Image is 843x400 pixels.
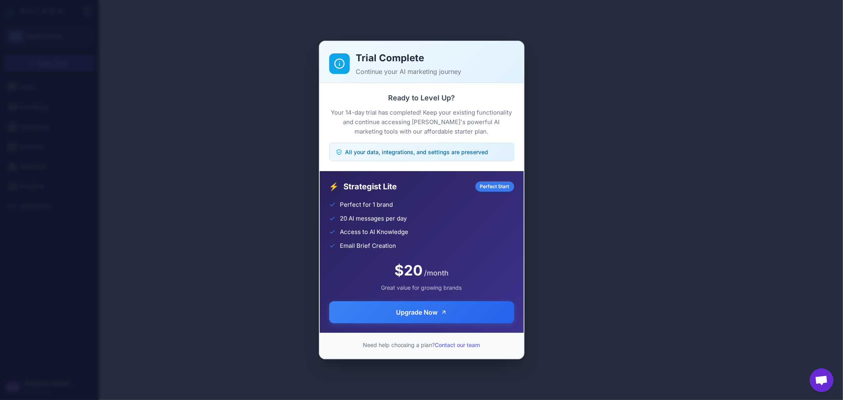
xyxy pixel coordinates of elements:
[329,92,514,103] h3: Ready to Level Up?
[340,242,396,251] span: Email Brief Creation
[329,341,514,349] p: Need help choosing a plan?
[344,181,471,192] span: Strategist Lite
[810,368,834,392] a: Open chat
[356,67,514,76] p: Continue your AI marketing journey
[345,148,488,156] span: All your data, integrations, and settings are preserved
[424,268,449,278] span: /month
[475,181,514,192] div: Perfect Start
[329,181,339,192] span: ⚡
[329,108,514,136] p: Your 14-day trial has completed! Keep your existing functionality and continue accessing [PERSON_...
[396,308,438,317] span: Upgrade Now
[329,283,514,292] div: Great value for growing brands
[329,301,514,323] button: Upgrade Now
[340,200,393,209] span: Perfect for 1 brand
[435,342,480,348] a: Contact our team
[356,51,514,65] h2: Trial Complete
[340,214,407,223] span: 20 AI messages per day
[394,260,422,281] span: $20
[340,228,409,237] span: Access to AI Knowledge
